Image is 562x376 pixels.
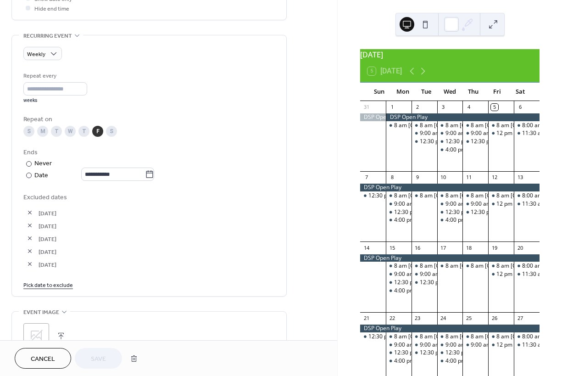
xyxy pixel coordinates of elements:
div: 9:00 am [GEOGRAPHIC_DATA] [445,129,523,137]
div: 12:30 pm Aquatic Center [412,138,437,146]
div: 8 am Ark Center [462,333,488,341]
div: 12:30 pm [GEOGRAPHIC_DATA] [394,208,475,216]
div: 4:00 pm [GEOGRAPHIC_DATA] [394,357,472,365]
span: Weekly [27,49,45,60]
div: 6 [517,104,523,111]
div: 9:00 am [GEOGRAPHIC_DATA] [420,341,497,349]
div: 8 am Ark Center [386,192,412,200]
div: 12 pm ARK PS [488,129,514,137]
div: 2 [414,104,421,111]
a: Cancel [15,348,71,369]
div: Repeat on [23,115,273,124]
div: 19 [491,244,498,251]
div: 4:00 pm Aquatic Center [386,287,412,295]
div: 8 am Ark Center [412,122,437,129]
div: 8 am Ark Center [488,122,514,129]
div: 11:30 am ARK Center [514,341,540,349]
div: 12:30 pm [GEOGRAPHIC_DATA] [368,192,449,200]
div: 12:30 pm [GEOGRAPHIC_DATA] [471,138,551,146]
div: 9:00 am Aquatic Center [462,341,488,349]
div: 12:30 pm Aquatic Center [412,279,437,286]
div: 9:00 am Aquatic Center [437,341,463,349]
div: DSP Open Play [360,254,540,262]
div: 8 am [GEOGRAPHIC_DATA] [445,122,515,129]
div: 12:30 pm Aquatic Center [360,333,386,341]
div: 8 am Ark Center [412,192,437,200]
div: DSP Open Play [360,325,540,332]
span: [DATE] [39,221,275,231]
div: 17 [440,244,447,251]
div: 12:30 pm Aquatic Center [386,208,412,216]
div: W [65,126,76,137]
div: 26 [491,315,498,322]
div: 12 pm ARK PS [496,270,532,278]
div: 8 am Ark Center [437,122,463,129]
div: 9:00 am Aquatic Center [386,200,412,208]
div: 4:00 pm [GEOGRAPHIC_DATA] [445,357,523,365]
div: 12:30 pm [GEOGRAPHIC_DATA] [445,208,526,216]
div: 25 [465,315,472,322]
div: 12 pm ARK PS [496,129,532,137]
div: 8 am [GEOGRAPHIC_DATA] [420,192,490,200]
span: [DATE] [39,247,275,257]
div: Sat [509,83,532,101]
div: Mon [391,83,414,101]
span: [DATE] [39,234,275,244]
div: 8 am Ark Center [412,262,437,270]
div: Wed [438,83,462,101]
div: 9:00 am Aquatic Center [437,129,463,137]
div: M [37,126,48,137]
div: 8 am [GEOGRAPHIC_DATA] [471,262,540,270]
div: 12:30 pm Aquatic Center [462,138,488,146]
div: 8 am Ark Center [462,122,488,129]
div: 8 am Ark Center [386,122,412,129]
div: 11:30 am ARK Center [514,270,540,278]
div: 12:30 pm Aquatic Center [462,208,488,216]
div: 3 [440,104,447,111]
div: 4:00 pm [GEOGRAPHIC_DATA] [445,216,523,224]
div: 8 am [GEOGRAPHIC_DATA] [394,192,464,200]
div: 8 am [GEOGRAPHIC_DATA] [394,122,464,129]
div: 7 [363,174,370,181]
div: 12:30 pm Aquatic Center [437,208,463,216]
div: 8 am [GEOGRAPHIC_DATA] [394,262,464,270]
span: [DATE] [39,208,275,218]
div: 4:00 pm [GEOGRAPHIC_DATA] [394,287,472,295]
div: 9:00 am [GEOGRAPHIC_DATA] [394,200,472,208]
span: Event image [23,308,59,317]
div: 24 [440,315,447,322]
div: 11:30 am ARK Center [514,129,540,137]
div: weeks [23,97,87,104]
div: 8 am [GEOGRAPHIC_DATA] [471,333,540,341]
div: 12:30 pm [GEOGRAPHIC_DATA] [420,138,501,146]
div: 31 [363,104,370,111]
div: S [23,126,34,137]
div: 9:00 am Aquatic Center [412,341,437,349]
div: 9:00 am Aquatic Center [412,270,437,278]
div: Sun [367,83,391,101]
div: 4:00 pm [GEOGRAPHIC_DATA] [445,146,523,154]
span: [DATE] [39,260,275,269]
div: 12:30 pm [GEOGRAPHIC_DATA] [471,208,551,216]
div: 23 [414,315,421,322]
div: 8 am [GEOGRAPHIC_DATA] [445,333,515,341]
div: 9:00 am [GEOGRAPHIC_DATA] [420,270,497,278]
div: 9:00 am Aquatic Center [386,270,412,278]
div: 8 am [GEOGRAPHIC_DATA] [420,333,490,341]
div: ; [23,323,49,349]
div: 20 [517,244,523,251]
div: 8 am Ark Center [488,192,514,200]
span: Pick date to exclude [23,281,73,290]
div: 9:00 am Aquatic Center [386,341,412,349]
div: 18 [465,244,472,251]
div: 9:00 am [GEOGRAPHIC_DATA] [394,341,472,349]
div: 9:00 am [GEOGRAPHIC_DATA] [471,341,548,349]
div: 4:00 pm [GEOGRAPHIC_DATA] [394,216,472,224]
div: DSP Open Play [386,113,540,121]
div: 8 am Ark Center [386,262,412,270]
span: Hide end time [34,4,69,14]
div: T [51,126,62,137]
div: 4 [465,104,472,111]
div: 8 am Ark Center [412,333,437,341]
div: 9:00 am [GEOGRAPHIC_DATA] [394,270,472,278]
